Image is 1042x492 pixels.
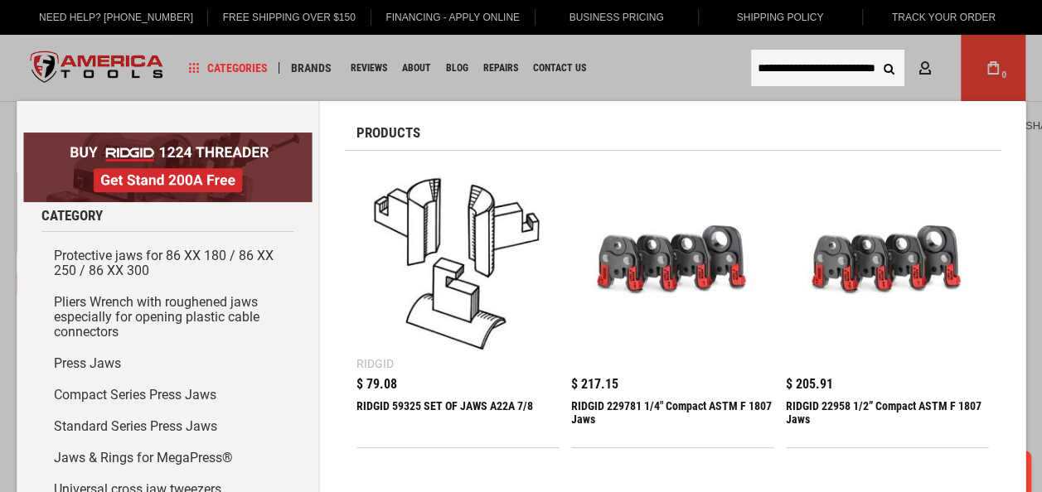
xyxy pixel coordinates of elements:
span: $ 79.08 [356,378,397,391]
a: RIDGID 59325 SET OF JAWS A22A 7/8 Ridgid $ 79.08 RIDGID 59325 SET OF JAWS A22A 7/8 [356,163,559,447]
a: RIDGID 229781 1/4 $ 217.15 RIDGID 229781 1/4" Compact ASTM F 1807 Jaws [571,163,773,447]
button: Open LiveChat chat widget [191,22,211,41]
span: $ 217.15 [571,378,618,391]
p: We're away right now. Please check back later! [23,25,187,38]
img: RIDGID 229781 1/4 [579,171,765,357]
img: RIDGID 59325 SET OF JAWS A22A 7/8 [365,171,550,357]
a: Brands [284,57,339,80]
div: RIDGID 22958 1/2” Compact ASTM F 1807 Jaws [786,399,988,439]
a: Categories [181,57,275,80]
a: Jaws & Rings for MegaPress® [41,442,293,474]
div: RIDGID 59325 SET OF JAWS A22A 7/8 [356,399,559,439]
span: Products [356,126,420,140]
div: Ridgid [356,358,394,369]
span: Brands [291,62,332,74]
a: Standard Series Press Jaws [41,411,293,442]
span: Category [41,209,103,223]
a: RIDGID 22958 1/2” Compact ASTM F 1807 Jaws $ 205.91 RIDGID 22958 1/2” Compact ASTM F 1807 Jaws [786,163,988,447]
a: Press Jaws [41,348,293,379]
button: Search [873,52,904,84]
a: BOGO: Buy RIDGID® 1224 Threader, Get Stand 200A Free! [23,133,312,145]
span: Categories [188,62,268,74]
a: Pliers Wrench with roughened jaws especially for opening plastic cable connectors [41,287,293,348]
img: RIDGID 22958 1/2” Compact ASTM F 1807 Jaws [794,171,980,357]
div: RIDGID 229781 1/4 [571,399,773,439]
img: BOGO: Buy RIDGID® 1224 Threader, Get Stand 200A Free! [23,133,312,202]
a: Compact Series Press Jaws [41,379,293,411]
a: Protective jaws for 86 XX 180 / 86 XX 250 / 86 XX 300 [41,240,293,287]
span: $ 205.91 [786,378,833,391]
